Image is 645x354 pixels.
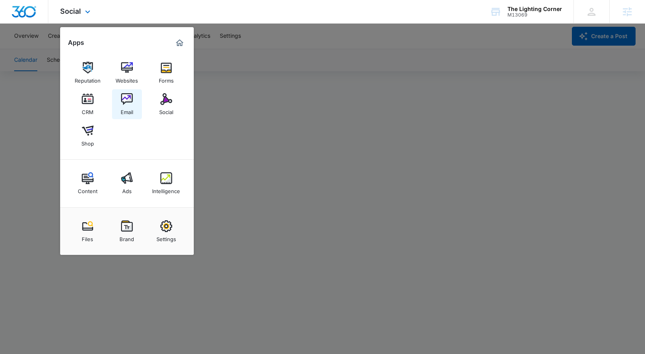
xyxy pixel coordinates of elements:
a: Content [73,168,103,198]
a: Websites [112,58,142,88]
a: Intelligence [151,168,181,198]
a: CRM [73,89,103,119]
a: Marketing 360® Dashboard [173,37,186,49]
div: Intelligence [152,184,180,194]
a: Social [151,89,181,119]
h2: Apps [68,39,84,46]
a: Forms [151,58,181,88]
div: Shop [81,136,94,147]
a: Brand [112,216,142,246]
a: Files [73,216,103,246]
div: Social [159,105,173,115]
div: Files [82,232,93,242]
div: Reputation [75,74,101,84]
div: Content [78,184,97,194]
span: Social [60,7,81,15]
div: Brand [119,232,134,242]
div: account id [507,12,562,18]
div: CRM [82,105,94,115]
a: Email [112,89,142,119]
div: account name [507,6,562,12]
a: Shop [73,121,103,151]
div: Email [121,105,133,115]
div: Websites [116,74,138,84]
a: Ads [112,168,142,198]
div: Ads [122,184,132,194]
a: Settings [151,216,181,246]
a: Reputation [73,58,103,88]
div: Settings [156,232,176,242]
div: Forms [159,74,174,84]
